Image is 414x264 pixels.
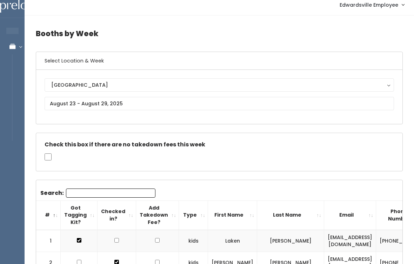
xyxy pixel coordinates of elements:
th: Checked in?: activate to sort column ascending [98,200,136,230]
div: [GEOGRAPHIC_DATA] [51,81,387,89]
label: Search: [40,189,155,198]
th: Email: activate to sort column ascending [324,200,376,230]
td: 1 [36,230,61,252]
td: [EMAIL_ADDRESS][DOMAIN_NAME] [324,230,376,252]
th: #: activate to sort column descending [36,200,61,230]
td: kids [179,230,208,252]
th: Last Name: activate to sort column ascending [257,200,324,230]
h5: Check this box if there are no takedown fees this week [45,141,394,148]
h4: Booths by Week [36,24,403,43]
span: Edwardsville Employee [340,1,398,9]
th: Add Takedown Fee?: activate to sort column ascending [136,200,179,230]
button: [GEOGRAPHIC_DATA] [45,78,394,92]
input: Search: [66,189,155,198]
th: Got Tagging Kit?: activate to sort column ascending [61,200,98,230]
td: [PERSON_NAME] [257,230,324,252]
th: Type: activate to sort column ascending [179,200,208,230]
th: First Name: activate to sort column ascending [208,200,257,230]
h6: Select Location & Week [36,52,402,70]
input: August 23 - August 29, 2025 [45,97,394,110]
td: Laken [208,230,257,252]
